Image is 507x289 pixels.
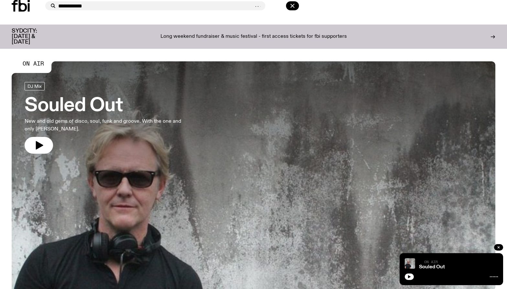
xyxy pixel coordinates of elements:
[405,258,415,269] img: Stephen looks directly at the camera, wearing a black tee, black sunglasses and headphones around...
[28,84,42,88] span: DJ Mix
[255,3,257,8] span: .
[12,28,53,45] h3: SYDCITY: [DATE] & [DATE]
[25,118,190,133] p: New and old gems of disco, soul, funk and groove. With the one and only [PERSON_NAME].
[424,260,438,264] span: On Air
[25,82,45,90] a: DJ Mix
[25,97,190,115] h3: Souled Out
[419,264,445,270] a: Souled Out
[257,3,259,8] span: .
[259,3,261,8] span: .
[160,34,347,40] p: Long weekend fundraiser & music festival - first access tickets for fbi supporters
[23,61,44,67] span: On Air
[25,82,190,154] a: Souled OutNew and old gems of disco, soul, funk and groove. With the one and only [PERSON_NAME].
